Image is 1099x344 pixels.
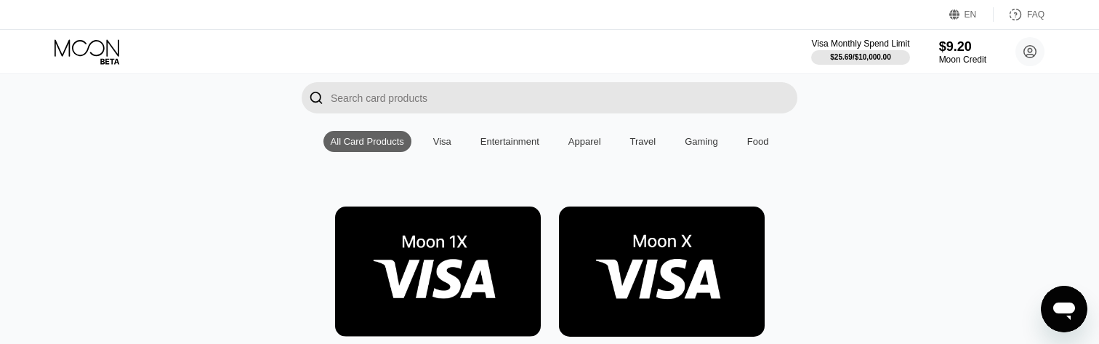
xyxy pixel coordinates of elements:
div: Food [747,136,769,147]
iframe: Button to launch messaging window, conversation in progress [1041,286,1087,332]
div: $25.69 / $10,000.00 [830,53,890,61]
div: FAQ [994,7,1044,22]
div: EN [965,9,977,20]
div: Entertainment [473,131,547,152]
div:  [309,89,323,106]
input: Search card products [331,82,797,113]
div: $9.20Moon Credit [939,39,986,65]
div: Visa [433,136,451,147]
div: All Card Products [323,131,411,152]
div: Food [740,131,776,152]
div: $9.20 [939,39,986,55]
div:  [302,82,331,113]
div: All Card Products [331,136,404,147]
div: Travel [630,136,656,147]
div: Apparel [568,136,601,147]
div: Moon Credit [939,55,986,65]
div: Visa Monthly Spend Limit [811,39,909,49]
div: Entertainment [480,136,539,147]
div: EN [949,7,994,22]
div: Apparel [561,131,608,152]
div: Gaming [685,136,718,147]
div: Visa [426,131,459,152]
div: Gaming [677,131,725,152]
div: FAQ [1027,9,1044,20]
div: Visa Monthly Spend Limit$25.69/$10,000.00 [811,39,909,65]
div: Travel [623,131,664,152]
